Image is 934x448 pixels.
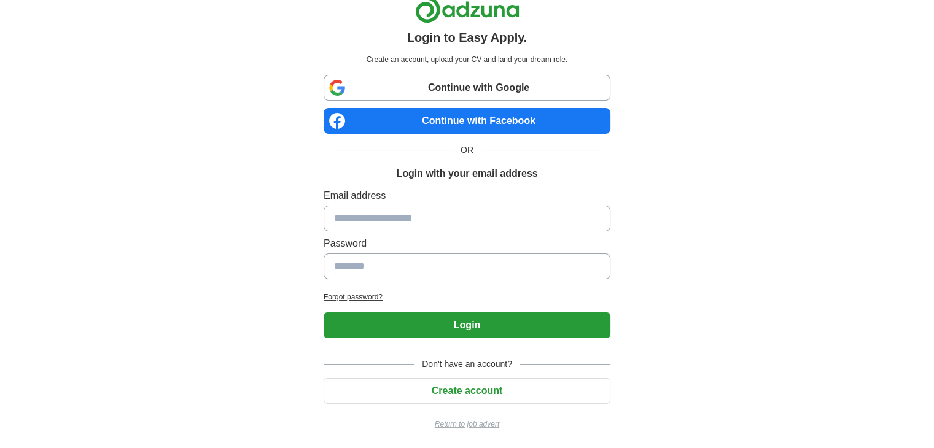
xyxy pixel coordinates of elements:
button: Login [324,312,610,338]
a: Return to job advert [324,419,610,430]
button: Create account [324,378,610,404]
h1: Login with your email address [396,166,537,181]
a: Continue with Google [324,75,610,101]
p: Create an account, upload your CV and land your dream role. [326,54,608,65]
h1: Login to Easy Apply. [407,28,527,47]
a: Forgot password? [324,292,610,303]
a: Create account [324,385,610,396]
span: OR [453,144,481,156]
span: Don't have an account? [414,358,520,371]
label: Email address [324,188,610,203]
a: Continue with Facebook [324,108,610,134]
label: Password [324,236,610,251]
